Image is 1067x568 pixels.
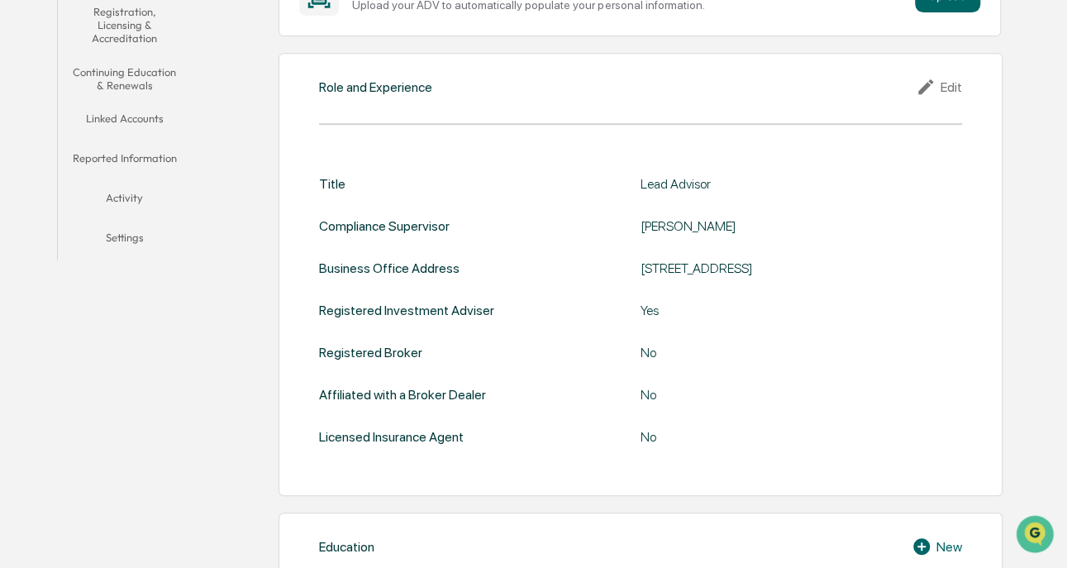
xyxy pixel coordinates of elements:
span: Attestations [136,208,205,224]
div: Title [319,176,345,192]
button: Activity [58,181,192,221]
div: 🔎 [17,241,30,254]
button: Reported Information [58,141,192,181]
div: Start new chat [56,126,271,142]
iframe: Open customer support [1014,513,1059,558]
div: Edit [916,77,962,97]
div: Education [319,539,374,555]
button: Linked Accounts [58,102,192,141]
div: No [641,429,962,445]
div: Registered Broker [319,345,422,360]
div: 🗄️ [120,209,133,222]
div: [STREET_ADDRESS] [641,260,962,276]
div: No [641,387,962,403]
div: Role and Experience [319,79,432,95]
div: We're available if you need us! [56,142,209,155]
p: How can we help? [17,34,301,60]
div: Lead Advisor [641,176,962,192]
a: Powered byPylon [117,279,200,292]
button: Start new chat [281,131,301,150]
div: Compliance Supervisor [319,218,450,234]
span: Pylon [164,279,200,292]
img: 1746055101610-c473b297-6a78-478c-a979-82029cc54cd1 [17,126,46,155]
div: New [912,537,962,556]
div: No [641,345,962,360]
div: Registered Investment Adviser [319,303,494,318]
div: Yes [641,303,962,318]
div: 🖐️ [17,209,30,222]
div: Business Office Address [319,260,460,276]
a: 🔎Data Lookup [10,232,111,262]
span: Preclearance [33,208,107,224]
a: 🗄️Attestations [113,201,212,231]
div: [PERSON_NAME] [641,218,962,234]
a: 🖐️Preclearance [10,201,113,231]
div: Licensed Insurance Agent [319,429,464,445]
button: Settings [58,221,192,260]
div: Affiliated with a Broker Dealer [319,387,486,403]
button: Continuing Education & Renewals [58,55,192,103]
span: Data Lookup [33,239,104,255]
